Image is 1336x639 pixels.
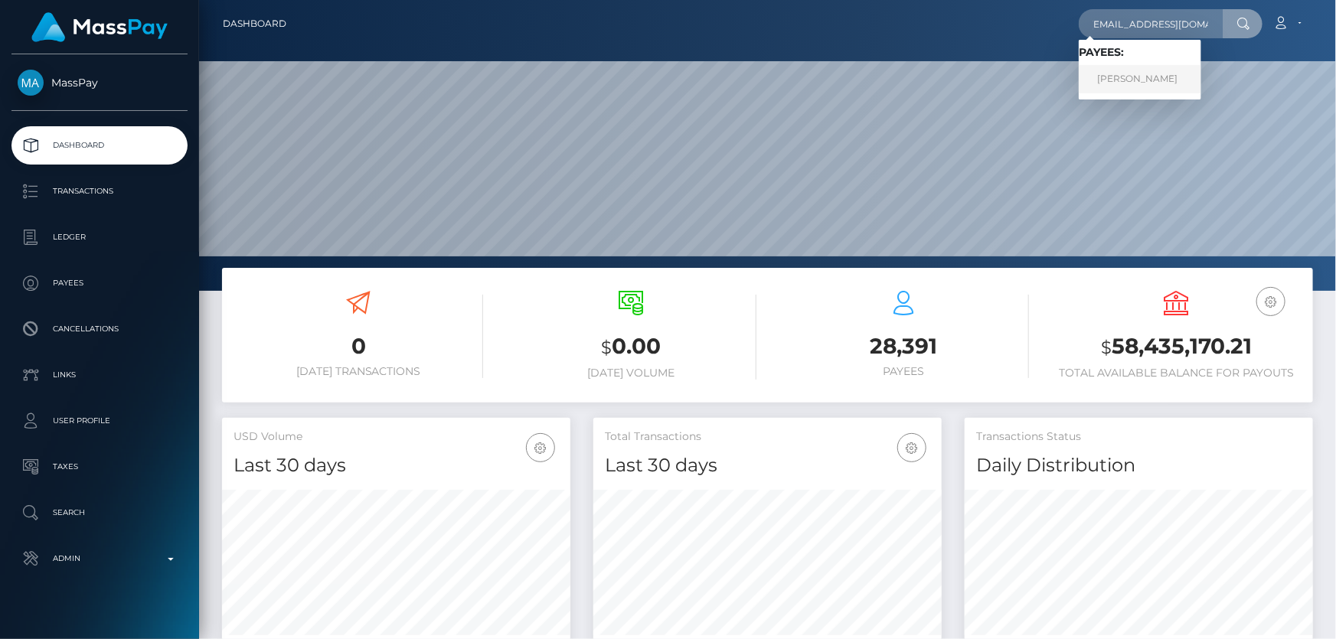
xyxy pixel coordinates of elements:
[11,540,188,578] a: Admin
[234,331,483,361] h3: 0
[605,429,930,445] h5: Total Transactions
[1079,9,1223,38] input: Search...
[18,409,181,432] p: User Profile
[18,455,181,478] p: Taxes
[1052,331,1302,363] h3: 58,435,170.21
[11,264,188,302] a: Payees
[11,76,188,90] span: MassPay
[11,402,188,440] a: User Profile
[601,337,612,358] small: $
[11,172,188,210] a: Transactions
[605,452,930,479] h4: Last 30 days
[18,501,181,524] p: Search
[18,547,181,570] p: Admin
[31,12,168,42] img: MassPay Logo
[976,452,1302,479] h4: Daily Distribution
[18,272,181,295] p: Payees
[18,180,181,203] p: Transactions
[1079,46,1201,59] h6: Payees:
[976,429,1302,445] h5: Transactions Status
[223,8,286,40] a: Dashboard
[506,367,756,380] h6: [DATE] Volume
[234,429,559,445] h5: USD Volume
[18,70,44,96] img: MassPay
[779,365,1029,378] h6: Payees
[18,134,181,157] p: Dashboard
[11,356,188,394] a: Links
[18,318,181,341] p: Cancellations
[1101,337,1112,358] small: $
[11,126,188,165] a: Dashboard
[18,364,181,386] p: Links
[779,331,1029,361] h3: 28,391
[18,226,181,249] p: Ledger
[11,310,188,348] a: Cancellations
[11,218,188,256] a: Ledger
[11,448,188,486] a: Taxes
[11,494,188,532] a: Search
[1052,367,1302,380] h6: Total Available Balance for Payouts
[234,452,559,479] h4: Last 30 days
[1079,65,1201,93] a: [PERSON_NAME]
[234,365,483,378] h6: [DATE] Transactions
[506,331,756,363] h3: 0.00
